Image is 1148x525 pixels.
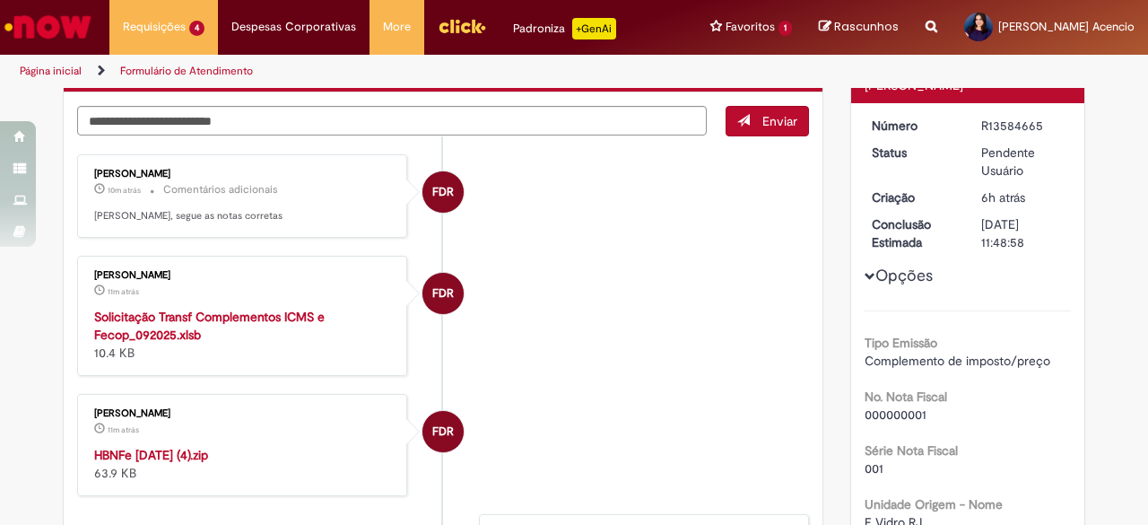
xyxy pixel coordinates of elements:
a: Página inicial [20,64,82,78]
span: [PERSON_NAME] Acencio [998,19,1135,34]
span: FDR [432,410,454,453]
span: Rascunhos [834,18,899,35]
div: 63.9 KB [94,446,393,482]
dt: Status [858,144,969,162]
p: [PERSON_NAME], segue as notas corretas [94,209,393,223]
span: Enviar [762,113,797,129]
span: More [383,18,411,36]
div: R13584665 [981,117,1065,135]
span: 000000001 [865,407,926,423]
div: [PERSON_NAME] [94,408,393,419]
div: Fernando Da Rosa Moreira [422,411,464,452]
span: 6h atrás [981,189,1025,206]
time: 01/10/2025 15:27:24 [108,185,141,196]
span: 11m atrás [108,286,139,297]
div: Pendente Usuário [981,144,1065,179]
span: Favoritos [726,18,775,36]
span: 11m atrás [108,424,139,435]
div: 01/10/2025 09:56:30 [981,188,1065,206]
b: Tipo Emissão [865,335,937,351]
b: Unidade Origem - Nome [865,496,1003,512]
div: Fernando Da Rosa Moreira [422,273,464,314]
time: 01/10/2025 15:26:40 [108,424,139,435]
a: Solicitação Transf Complementos ICMS e Fecop_092025.xlsb [94,309,325,343]
span: 1 [778,21,792,36]
ul: Trilhas de página [13,55,752,88]
span: 001 [865,460,883,477]
button: Enviar [726,106,809,136]
img: click_logo_yellow_360x200.png [438,13,486,39]
span: 10m atrás [108,185,141,196]
div: Padroniza [513,18,616,39]
dt: Número [858,117,969,135]
a: Formulário de Atendimento [120,64,253,78]
span: Complemento de imposto/preço [865,353,1050,369]
textarea: Digite sua mensagem aqui... [77,106,707,136]
div: Fernando Da Rosa Moreira [422,171,464,213]
div: [DATE] 11:48:58 [981,215,1065,251]
span: Despesas Corporativas [231,18,356,36]
span: FDR [432,171,454,214]
a: HBNFe [DATE] (4).zip [94,447,208,463]
img: ServiceNow [2,9,94,45]
dt: Criação [858,188,969,206]
dt: Conclusão Estimada [858,215,969,251]
span: 4 [189,21,204,36]
a: Rascunhos [819,19,899,36]
div: 10.4 KB [94,308,393,362]
b: No. Nota Fiscal [865,389,947,405]
span: Requisições [123,18,186,36]
small: Comentários adicionais [163,182,278,197]
time: 01/10/2025 09:56:30 [981,189,1025,206]
div: [PERSON_NAME] [94,169,393,179]
time: 01/10/2025 15:26:40 [108,286,139,297]
span: FDR [432,272,454,315]
div: [PERSON_NAME] [94,270,393,281]
p: +GenAi [572,18,616,39]
b: Série Nota Fiscal [865,442,958,459]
